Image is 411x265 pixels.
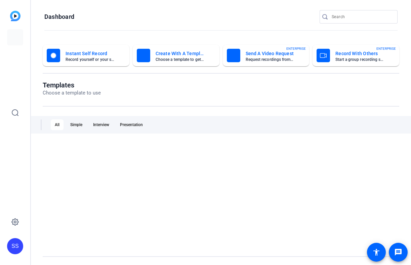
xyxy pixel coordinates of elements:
mat-card-subtitle: Request recordings from anyone, anywhere [246,58,295,62]
mat-card-title: Record With Others [335,49,384,58]
h1: Templates [43,81,101,89]
button: Send A Video RequestRequest recordings from anyone, anywhereENTERPRISE [223,45,310,66]
span: ENTERPRISE [376,46,396,51]
h1: Dashboard [44,13,74,21]
button: Instant Self RecordRecord yourself or your screen [43,45,129,66]
mat-card-title: Create With A Template [156,49,205,58]
mat-icon: message [394,248,402,256]
p: Choose a template to use [43,89,101,97]
div: Interview [89,119,113,130]
input: Search [332,13,392,21]
div: Presentation [116,119,147,130]
div: Simple [66,119,86,130]
mat-card-title: Instant Self Record [66,49,115,58]
img: blue-gradient.svg [10,11,20,21]
mat-card-subtitle: Choose a template to get started [156,58,205,62]
span: ENTERPRISE [286,46,306,51]
button: Create With A TemplateChoose a template to get started [133,45,219,66]
mat-card-subtitle: Start a group recording session [335,58,384,62]
mat-card-title: Send A Video Request [246,49,295,58]
div: SS [7,238,23,254]
div: All [51,119,64,130]
mat-card-subtitle: Record yourself or your screen [66,58,115,62]
button: Record With OthersStart a group recording sessionENTERPRISE [313,45,399,66]
mat-icon: accessibility [372,248,380,256]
